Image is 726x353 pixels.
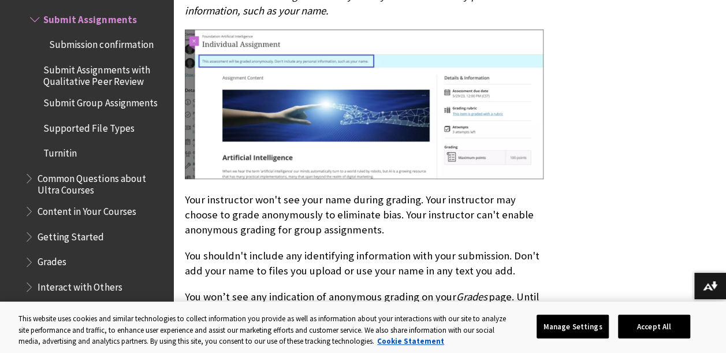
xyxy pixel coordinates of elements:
[43,93,157,109] span: Submit Group Assignments
[185,29,543,179] img: Student view of an assignment with the anonymous alert.
[185,248,543,278] p: You shouldn't include any identifying information with your submission. Don't add your name to fi...
[43,10,136,25] span: Submit Assignments
[185,289,543,350] p: You won’t see any indication of anonymous grading on your page. Until your instructor posts grade...
[185,192,543,238] p: Your instructor won't see your name during grading. Your instructor may choose to grade anonymous...
[43,144,77,159] span: Turnitin
[618,314,690,339] button: Accept All
[38,202,136,217] span: Content in Your Courses
[38,227,104,243] span: Getting Started
[456,290,487,303] span: Grades
[38,277,122,293] span: Interact with Others
[49,35,153,50] span: Submission confirmation
[43,118,134,134] span: Supported File Types
[43,60,165,87] span: Submit Assignments with Qualitative Peer Review
[377,336,444,346] a: More information about your privacy, opens in a new tab
[38,169,165,196] span: Common Questions about Ultra Courses
[537,314,609,339] button: Manage Settings
[38,252,66,268] span: Grades
[18,313,508,347] div: This website uses cookies and similar technologies to collect information you provide as well as ...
